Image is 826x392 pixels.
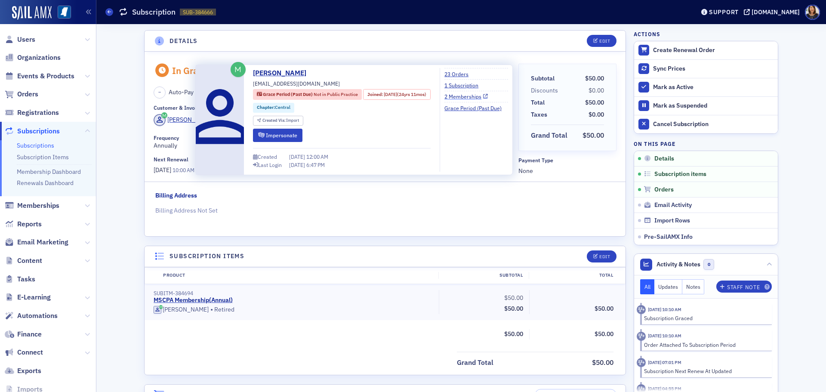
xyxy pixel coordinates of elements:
[154,135,179,141] div: Frequency
[504,294,523,302] span: $50.00
[5,330,42,339] a: Finance
[17,90,38,99] span: Orders
[634,96,778,115] button: Mark as Suspended
[653,46,774,54] div: Create Renewal Order
[752,8,800,16] div: [DOMAIN_NAME]
[592,358,613,367] span: $50.00
[5,53,61,62] a: Organizations
[183,9,213,16] span: SUB-384666
[17,219,42,229] span: Reports
[585,99,604,106] span: $50.00
[154,105,205,111] div: Customer & Invoicee
[654,201,692,209] span: Email Activity
[5,71,74,81] a: Events & Products
[531,86,558,95] div: Discounts
[314,91,358,97] span: Not in Public Practice
[682,279,705,294] button: Notes
[157,272,438,279] div: Product
[158,89,161,96] span: –
[17,108,59,117] span: Registrations
[599,39,610,43] div: Edit
[585,74,604,82] span: $50.00
[531,110,550,119] span: Taxes
[5,35,35,44] a: Users
[154,290,433,296] div: SUBITM-384694
[5,311,58,321] a: Automations
[5,108,59,117] a: Registrations
[587,35,616,47] button: Edit
[654,279,682,294] button: Updates
[531,130,567,141] div: Grand Total
[653,102,774,110] div: Mark as Suspended
[504,330,523,338] span: $50.00
[518,157,553,164] div: Payment Type
[258,163,282,167] div: Last Login
[727,285,760,290] div: Staff Note
[531,74,558,83] span: Subtotal
[17,53,61,62] span: Organizations
[367,91,384,98] span: Joined :
[5,293,51,302] a: E-Learning
[17,366,41,376] span: Exports
[805,5,820,20] span: Profile
[5,219,42,229] a: Reports
[640,279,655,294] button: All
[648,359,681,365] time: 6/30/2025 07:01 PM
[17,238,68,247] span: Email Marketing
[444,104,508,112] a: Grace Period (Past Due)
[637,358,646,367] div: Activity
[169,88,194,97] span: Auto-Pay
[438,272,529,279] div: Subtotal
[17,256,42,265] span: Content
[17,201,59,210] span: Memberships
[154,306,433,314] div: Retired
[654,170,706,178] span: Subscription items
[587,250,616,262] button: Edit
[306,161,325,168] span: 6:47 PM
[634,59,778,78] button: Sync Prices
[457,358,493,368] div: Grand Total
[457,358,496,368] span: Grand Total
[648,333,681,339] time: 7/1/2025 10:10 AM
[744,9,803,15] button: [DOMAIN_NAME]
[656,260,700,269] span: Activity & Notes
[637,332,646,341] div: Activity
[17,168,81,176] a: Membership Dashboard
[5,275,35,284] a: Tasks
[5,90,38,99] a: Orders
[262,117,287,123] span: Created Via :
[17,348,43,357] span: Connect
[253,116,303,126] div: Created Via: Import
[444,93,488,100] a: 2 Memberships
[163,306,209,314] div: [PERSON_NAME]
[589,86,604,94] span: $0.00
[5,256,42,265] a: Content
[637,305,646,314] div: Activity
[172,65,238,76] div: In Grace Period
[644,314,766,322] div: Subscription Graced
[154,135,512,150] div: Annually
[654,155,674,163] span: Details
[253,80,340,87] span: [EMAIL_ADDRESS][DOMAIN_NAME]
[263,91,314,97] span: Grace Period (Past Due)
[154,114,213,126] a: [PERSON_NAME]
[529,272,619,279] div: Total
[210,306,213,314] span: •
[644,367,766,375] div: Subscription Next Renew At Updated
[258,154,277,159] div: Created
[531,130,570,141] span: Grand Total
[289,153,306,160] span: [DATE]
[17,179,74,187] a: Renewals Dashboard
[5,201,59,210] a: Memberships
[17,153,69,161] a: Subscription Items
[531,74,555,83] div: Subtotal
[194,167,206,173] span: CDT
[12,6,52,20] a: SailAMX
[653,120,774,128] div: Cancel Subscription
[595,305,613,312] span: $50.00
[531,98,545,107] div: Total
[634,30,660,38] h4: Actions
[306,153,328,160] span: 12:00 AM
[154,166,173,174] span: [DATE]
[648,306,681,312] time: 7/1/2025 10:10 AM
